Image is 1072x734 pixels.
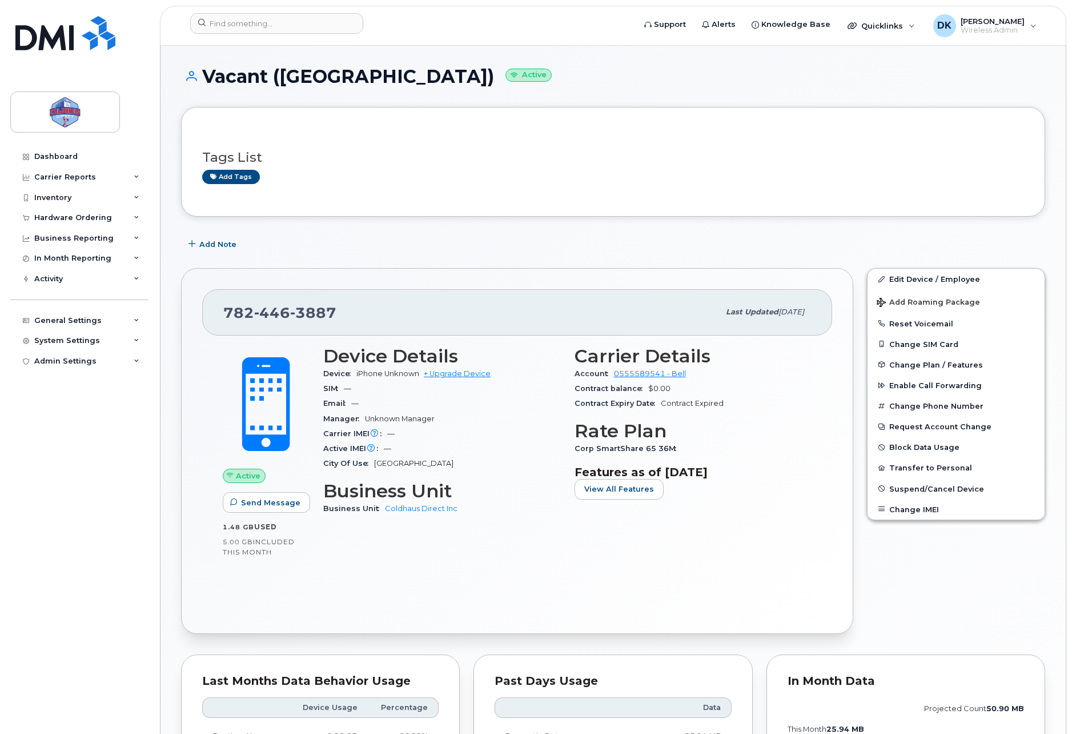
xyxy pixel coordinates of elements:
h3: Rate Plan [575,421,812,441]
span: Add Note [199,239,236,250]
span: Corp SmartShare 65 36M [575,444,682,453]
span: View All Features [584,484,654,494]
button: Change IMEI [868,499,1045,520]
button: Add Roaming Package [868,290,1045,313]
span: Change Plan / Features [889,360,983,369]
h3: Carrier Details [575,346,812,366]
span: Enable Call Forwarding [889,381,982,390]
span: [GEOGRAPHIC_DATA] [374,459,453,468]
span: Active IMEI [323,444,384,453]
a: Edit Device / Employee [868,269,1045,289]
button: Change Phone Number [868,396,1045,416]
span: Carrier IMEI [323,429,387,438]
span: Last updated [726,308,778,316]
button: Request Account Change [868,416,1045,437]
span: Contract balance [575,384,648,393]
span: 3887 [290,304,336,321]
span: Contract Expired [661,399,724,408]
button: Change Plan / Features [868,354,1045,375]
span: Business Unit [323,504,385,513]
span: Active [236,470,260,481]
h1: Vacant ([GEOGRAPHIC_DATA]) [181,66,1045,86]
span: 5.00 GB [223,538,253,546]
th: Data [628,697,732,718]
button: Transfer to Personal [868,457,1045,478]
span: iPhone Unknown [356,369,419,378]
div: Last Months Data Behavior Usage [202,676,439,687]
th: Device Usage [289,697,368,718]
button: Change SIM Card [868,334,1045,354]
span: Email [323,399,351,408]
span: 446 [254,304,290,321]
h3: Business Unit [323,481,561,501]
span: used [254,522,277,531]
button: Reset Voicemail [868,313,1045,334]
span: 1.48 GB [223,523,254,531]
th: Percentage [368,697,439,718]
span: 782 [223,304,336,321]
a: 0555589541 - Bell [614,369,686,378]
span: $0.00 [648,384,670,393]
span: Contract Expiry Date [575,399,661,408]
h3: Device Details [323,346,561,366]
small: Active [505,69,552,82]
a: Add tags [202,170,260,184]
button: View All Features [575,479,664,500]
a: + Upgrade Device [424,369,491,378]
span: SIM [323,384,344,393]
div: Past Days Usage [495,676,731,687]
span: Add Roaming Package [877,298,980,309]
span: Account [575,369,614,378]
text: this month [787,725,864,733]
button: Add Note [181,234,246,254]
button: Send Message [223,492,310,513]
span: Manager [323,414,365,423]
h3: Tags List [202,150,1024,165]
button: Block Data Usage [868,437,1045,457]
span: — [344,384,351,393]
a: Coldhaus Direct Inc [385,504,457,513]
h3: Features as of [DATE] [575,465,812,479]
span: included this month [223,537,295,556]
span: — [351,399,359,408]
div: In Month Data [788,676,1024,687]
span: Device [323,369,356,378]
button: Enable Call Forwarding [868,375,1045,396]
span: Unknown Manager [365,414,435,423]
span: [DATE] [778,308,804,316]
span: City Of Use [323,459,374,468]
button: Suspend/Cancel Device [868,478,1045,499]
text: projected count [924,704,1024,713]
span: Suspend/Cancel Device [889,484,984,493]
span: — [384,444,391,453]
tspan: 50.90 MB [986,704,1024,713]
tspan: 25.94 MB [826,725,864,733]
span: — [387,429,395,438]
span: Send Message [241,497,300,508]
